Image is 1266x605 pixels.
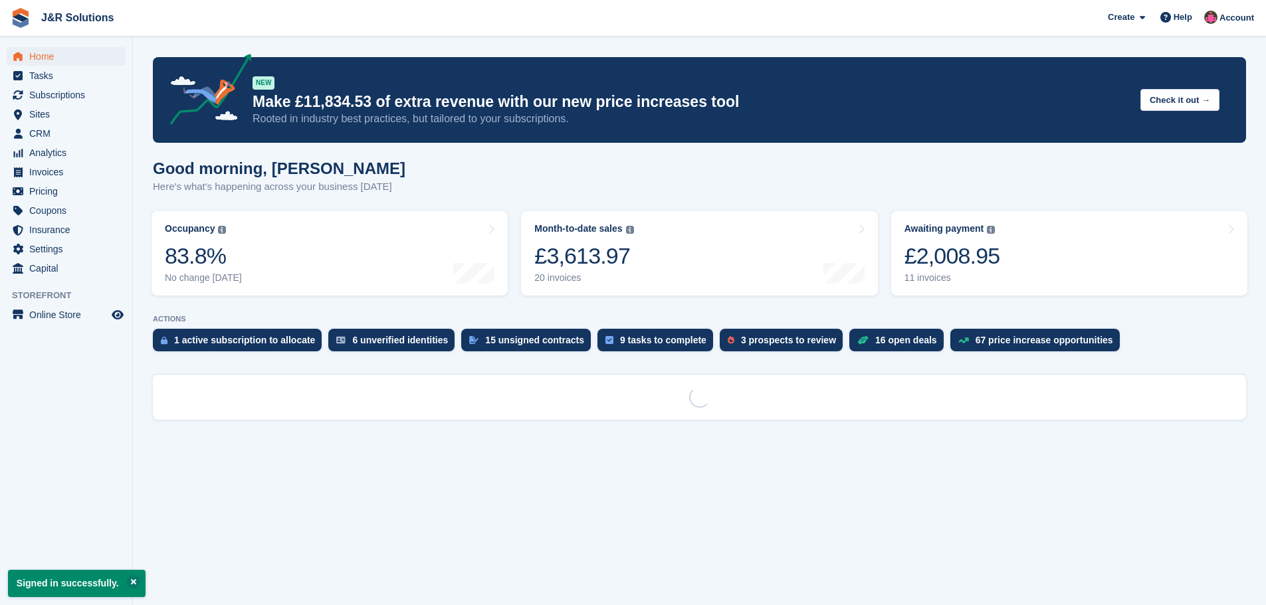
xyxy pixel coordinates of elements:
[352,335,448,345] div: 6 unverified identities
[534,223,622,234] div: Month-to-date sales
[461,329,597,358] a: 15 unsigned contracts
[849,329,950,358] a: 16 open deals
[534,242,633,270] div: £3,613.97
[218,226,226,234] img: icon-info-grey-7440780725fd019a000dd9b08b2336e03edf1995a4989e88bcd33f0948082b44.svg
[1219,11,1254,25] span: Account
[29,305,109,324] span: Online Store
[958,337,969,343] img: price_increase_opportunities-93ffe204e8149a01c8c9dc8f82e8f89637d9d84a8eef4429ea346261dce0b2c0.svg
[534,272,633,284] div: 20 invoices
[29,201,109,220] span: Coupons
[153,159,405,177] h1: Good morning, [PERSON_NAME]
[110,307,126,323] a: Preview store
[165,242,242,270] div: 83.8%
[7,143,126,162] a: menu
[7,220,126,239] a: menu
[8,570,146,597] p: Signed in successfully.
[165,223,215,234] div: Occupancy
[29,220,109,239] span: Insurance
[29,143,109,162] span: Analytics
[469,336,478,344] img: contract_signature_icon-13c848040528278c33f63329250d36e43548de30e8caae1d1a13099fd9432cc5.svg
[11,8,31,28] img: stora-icon-8386f47178a22dfd0bd8f6a31ec36ba5ce8667c1dd55bd0f319d3a0aa187defe.svg
[29,259,109,278] span: Capital
[875,335,937,345] div: 16 open deals
[1174,11,1192,24] span: Help
[7,105,126,124] a: menu
[521,211,877,296] a: Month-to-date sales £3,613.97 20 invoices
[152,211,508,296] a: Occupancy 83.8% No change [DATE]
[857,335,869,345] img: deal-1b604bf984904fb50ccaf53a9ad4b4a5d6e5aea283cecdc64d6e3604feb123c2.svg
[7,201,126,220] a: menu
[987,226,995,234] img: icon-info-grey-7440780725fd019a000dd9b08b2336e03edf1995a4989e88bcd33f0948082b44.svg
[153,315,1246,323] p: ACTIONS
[29,163,109,181] span: Invoices
[159,54,252,130] img: price-adjustments-announcement-icon-8257ccfd72463d97f412b2fc003d46551f7dbcb40ab6d574587a9cd5c0d94...
[950,329,1126,358] a: 67 price increase opportunities
[253,112,1130,126] p: Rooted in industry best practices, but tailored to your subscriptions.
[7,47,126,66] a: menu
[29,182,109,201] span: Pricing
[720,329,849,358] a: 3 prospects to review
[36,7,119,29] a: J&R Solutions
[29,105,109,124] span: Sites
[328,329,461,358] a: 6 unverified identities
[1108,11,1134,24] span: Create
[1140,89,1219,111] button: Check it out →
[7,305,126,324] a: menu
[597,329,720,358] a: 9 tasks to complete
[12,289,132,302] span: Storefront
[7,124,126,143] a: menu
[1204,11,1217,24] img: Julie Morgan
[891,211,1247,296] a: Awaiting payment £2,008.95 11 invoices
[485,335,584,345] div: 15 unsigned contracts
[728,336,734,344] img: prospect-51fa495bee0391a8d652442698ab0144808aea92771e9ea1ae160a38d050c398.svg
[7,259,126,278] a: menu
[904,272,1000,284] div: 11 invoices
[904,242,1000,270] div: £2,008.95
[253,76,274,90] div: NEW
[165,272,242,284] div: No change [DATE]
[605,336,613,344] img: task-75834270c22a3079a89374b754ae025e5fb1db73e45f91037f5363f120a921f8.svg
[153,179,405,195] p: Here's what's happening across your business [DATE]
[7,163,126,181] a: menu
[7,182,126,201] a: menu
[29,240,109,258] span: Settings
[741,335,836,345] div: 3 prospects to review
[253,92,1130,112] p: Make £11,834.53 of extra revenue with our new price increases tool
[620,335,706,345] div: 9 tasks to complete
[7,240,126,258] a: menu
[29,124,109,143] span: CRM
[7,86,126,104] a: menu
[29,86,109,104] span: Subscriptions
[29,47,109,66] span: Home
[336,336,346,344] img: verify_identity-adf6edd0f0f0b5bbfe63781bf79b02c33cf7c696d77639b501bdc392416b5a36.svg
[174,335,315,345] div: 1 active subscription to allocate
[161,336,167,345] img: active_subscription_to_allocate_icon-d502201f5373d7db506a760aba3b589e785aa758c864c3986d89f69b8ff3...
[7,66,126,85] a: menu
[29,66,109,85] span: Tasks
[153,329,328,358] a: 1 active subscription to allocate
[976,335,1113,345] div: 67 price increase opportunities
[904,223,984,234] div: Awaiting payment
[626,226,634,234] img: icon-info-grey-7440780725fd019a000dd9b08b2336e03edf1995a4989e88bcd33f0948082b44.svg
